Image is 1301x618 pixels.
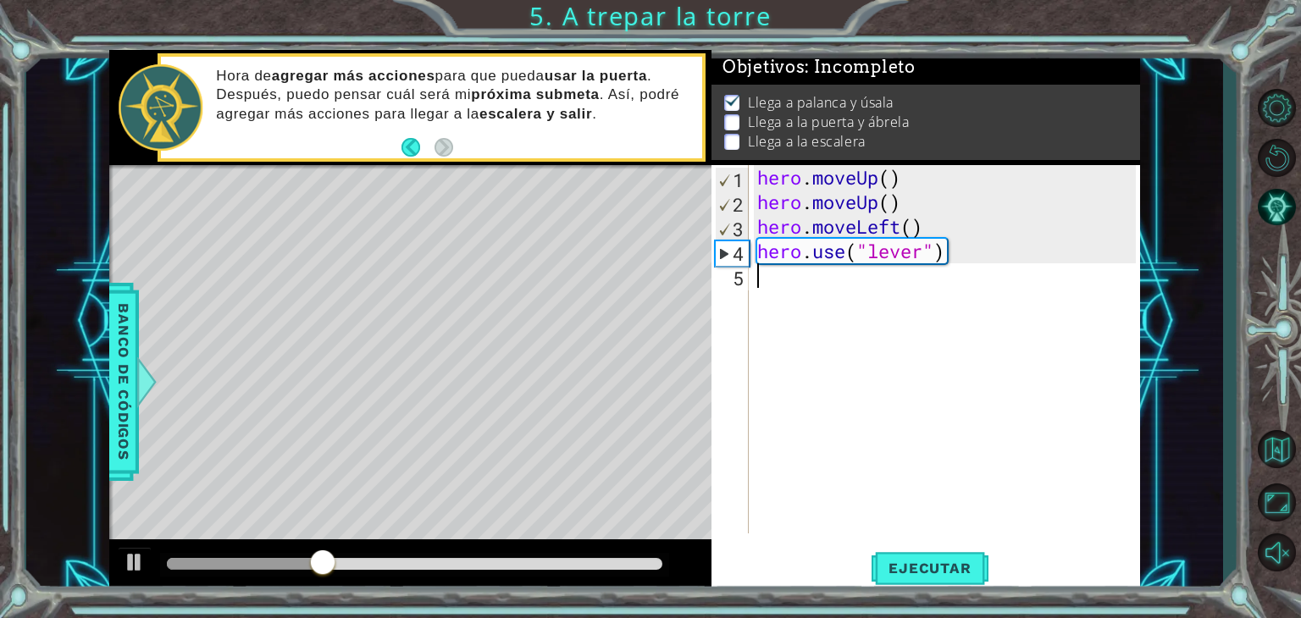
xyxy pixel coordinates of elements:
img: Check mark for checkbox [724,93,741,107]
span: Objetivos [722,57,916,78]
div: 4 [716,241,749,266]
div: 1 [716,168,749,192]
button: Next [435,138,453,157]
div: 5 [715,266,749,290]
p: Llega a la escalera [748,132,865,151]
strong: usar la puerta [545,68,647,84]
strong: escalera y salir [479,106,592,122]
p: Llega a la puerta y ábrela [748,113,909,131]
span: : Incompleto [805,57,915,77]
strong: agregar más acciones [272,68,435,84]
strong: próxima submeta [471,86,599,102]
button: Ctrl + P: Play [118,547,152,582]
div: 2 [716,192,749,217]
button: Opciones de nivel [1252,86,1301,130]
p: Llega a palanca y úsala [748,93,894,112]
button: Reiniciar nivel [1252,135,1301,180]
button: Sonido encendido [1252,530,1301,575]
button: Pista IA [1252,185,1301,230]
button: Shift+Enter: Ejecutar el código. [872,547,988,590]
p: Hora de para que pueda . Después, puedo pensar cuál será mi . Así, podré agregar más acciones par... [216,67,690,123]
button: Volver al mapa [1252,424,1301,473]
span: Ejecutar [872,560,988,577]
div: 3 [716,217,749,241]
span: Banco de códigos [110,294,137,469]
button: Maximizar navegador [1252,480,1301,525]
button: Back [401,138,435,157]
a: Volver al mapa [1252,422,1301,477]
